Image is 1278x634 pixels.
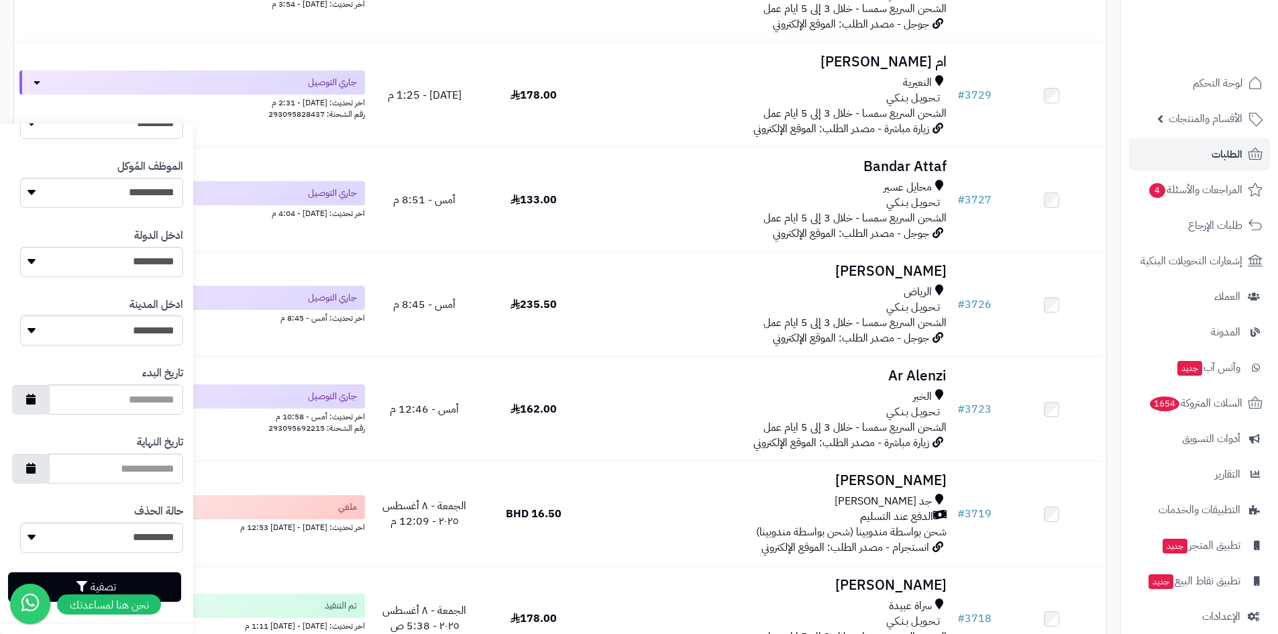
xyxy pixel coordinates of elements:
span: تطبيق المتجر [1161,536,1240,555]
span: الجمعة - ٨ أغسطس ٢٠٢٥ - 12:09 م [382,498,466,529]
a: السلات المتروكة1654 [1129,387,1270,419]
span: تـحـويـل بـنـكـي [886,91,940,106]
span: جديد [1177,361,1202,376]
span: جاري التوصيل [308,390,357,403]
span: أمس - 12:46 م [390,401,459,417]
span: جديد [1163,539,1187,553]
h3: ام [PERSON_NAME] [594,54,947,70]
h3: [PERSON_NAME] [594,578,947,593]
span: أمس - 8:51 م [393,192,456,208]
span: الدفع عند التسليم [860,509,933,525]
span: تـحـويـل بـنـكـي [886,405,940,420]
span: التقارير [1215,465,1240,484]
span: 4 [1149,182,1166,199]
label: ادخل المدينة [129,297,183,313]
span: الشحن السريع سمسا - خلال 3 إلى 5 ايام عمل [763,210,947,226]
button: تصفية [8,572,181,602]
span: أمس - 8:45 م [393,297,456,313]
span: سراة عبيدة [889,598,932,614]
span: العملاء [1214,287,1240,306]
span: تم التنفيذ [325,599,357,613]
a: لوحة التحكم [1129,67,1270,99]
span: الخبر [913,389,932,405]
span: السلات المتروكة [1149,394,1242,413]
span: تـحـويـل بـنـكـي [886,195,940,211]
h3: Bandar Attaf [594,159,947,174]
a: #3719 [957,506,992,522]
span: النعيرية [903,75,932,91]
span: وآتس آب [1176,358,1240,377]
a: الطلبات [1129,138,1270,170]
label: ادخل الدولة [134,228,183,244]
h3: [PERSON_NAME] [594,473,947,488]
span: تطبيق نقاط البيع [1147,572,1240,590]
span: تـحـويـل بـنـكـي [886,300,940,315]
span: 133.00 [511,192,557,208]
a: تطبيق المتجرجديد [1129,529,1270,562]
span: ملغي [338,500,357,514]
span: المدونة [1211,323,1240,341]
div: اخر تحديث: [DATE] - 2:31 م [19,95,365,109]
a: طلبات الإرجاع [1129,209,1270,242]
span: جاري التوصيل [308,76,357,89]
span: زيارة مباشرة - مصدر الطلب: الموقع الإلكتروني [753,435,929,451]
span: 16.50 BHD [506,506,562,522]
span: محايل عسير [884,180,932,195]
label: تاريخ البدء [142,366,183,381]
span: الإعدادات [1202,607,1240,626]
span: الشحن السريع سمسا - خلال 3 إلى 5 ايام عمل [763,419,947,435]
span: رقم الشحنة: 293095692215 [268,422,365,434]
a: الإعدادات [1129,600,1270,633]
span: زيارة مباشرة - مصدر الطلب: الموقع الإلكتروني [753,121,929,137]
span: [DATE] - 1:25 م [388,87,462,103]
label: حالة الحذف [134,504,183,519]
span: جاري التوصيل [308,291,357,305]
label: تاريخ النهاية [137,435,183,450]
span: # [957,297,965,313]
a: #3727 [957,192,992,208]
span: انستجرام - مصدر الطلب: الموقع الإلكتروني [761,539,929,556]
span: جديد [1149,574,1173,589]
span: # [957,87,965,103]
span: # [957,192,965,208]
a: #3723 [957,401,992,417]
span: 1654 [1149,396,1181,412]
a: التطبيقات والخدمات [1129,494,1270,526]
span: جاري التوصيل [308,187,357,200]
span: التطبيقات والخدمات [1159,500,1240,519]
span: # [957,506,965,522]
span: 178.00 [511,87,557,103]
span: أدوات التسويق [1182,429,1240,448]
img: logo-2.png [1187,13,1265,41]
span: جوجل - مصدر الطلب: الموقع الإلكتروني [773,16,929,32]
a: #3718 [957,611,992,627]
span: شحن بواسطة مندوبينا (شحن بواسطة مندوبينا) [756,524,947,540]
a: المراجعات والأسئلة4 [1129,174,1270,206]
span: الطلبات [1212,145,1242,164]
a: #3729 [957,87,992,103]
a: إشعارات التحويلات البنكية [1129,245,1270,277]
span: الشحن السريع سمسا - خلال 3 إلى 5 ايام عمل [763,105,947,121]
a: التقارير [1129,458,1270,490]
span: المراجعات والأسئلة [1148,180,1242,199]
span: الجمعة - ٨ أغسطس ٢٠٢٥ - 5:38 ص [382,602,466,634]
span: رقم الشحنة: 293095828437 [268,108,365,120]
label: الموظف المُوكل [117,159,183,174]
span: طلبات الإرجاع [1188,216,1242,235]
span: لوحة التحكم [1193,74,1242,93]
span: إشعارات التحويلات البنكية [1140,252,1242,270]
span: الشحن السريع سمسا - خلال 3 إلى 5 ايام عمل [763,315,947,331]
span: 235.50 [511,297,557,313]
span: # [957,401,965,417]
h3: [PERSON_NAME] [594,264,947,279]
span: 162.00 [511,401,557,417]
a: وآتس آبجديد [1129,352,1270,384]
a: المدونة [1129,316,1270,348]
a: تطبيق نقاط البيعجديد [1129,565,1270,597]
span: 178.00 [511,611,557,627]
h3: Ar Alenzi [594,368,947,384]
span: # [957,611,965,627]
span: الأقسام والمنتجات [1169,109,1242,128]
a: #3726 [957,297,992,313]
span: جوجل - مصدر الطلب: الموقع الإلكتروني [773,225,929,242]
